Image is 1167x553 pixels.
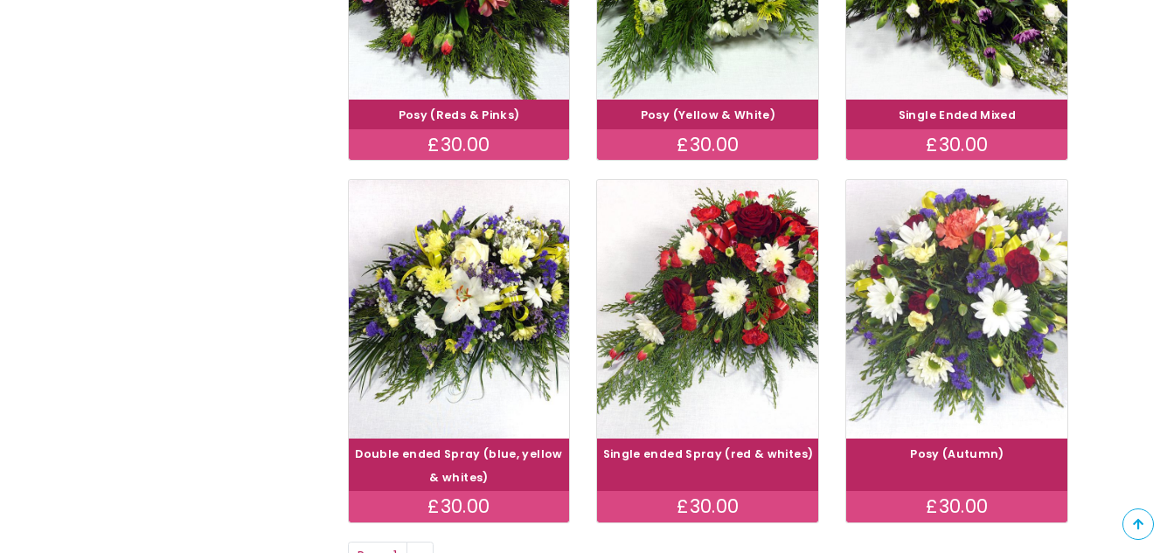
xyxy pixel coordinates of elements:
div: £30.00 [597,129,818,161]
img: Double ended Spray (blue, yellow & whites) [349,180,570,438]
a: Posy (Autumn) [910,446,1004,461]
div: £30.00 [597,491,818,522]
a: Double ended Spray (blue, yellow & whites) [355,446,562,485]
a: Single ended Spray (red & whites) [603,446,814,461]
div: £30.00 [349,129,570,161]
img: Single ended Spray (red & whites) [597,180,818,438]
div: £30.00 [846,129,1067,161]
div: £30.00 [846,491,1067,522]
a: Single Ended Mixed [899,107,1016,122]
div: £30.00 [349,491,570,522]
a: Posy (Reds & Pinks) [399,107,520,122]
img: Posy (Autumn) [833,165,1081,453]
a: Posy (Yellow & White) [641,107,775,122]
